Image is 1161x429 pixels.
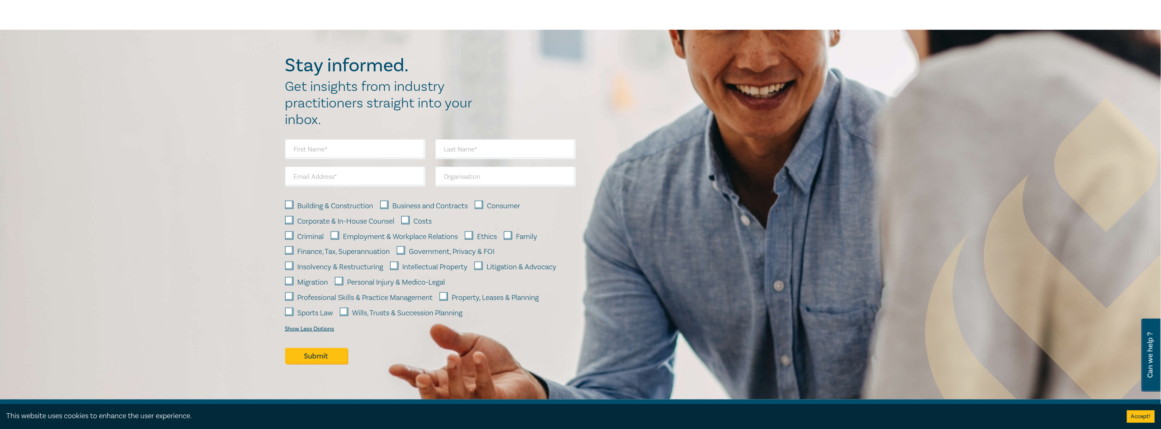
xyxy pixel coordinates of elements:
[285,326,335,332] div: Show Less Options
[352,308,463,319] label: Wills, Trusts & Succession Planning
[285,55,481,76] h2: Stay informed.
[516,232,538,242] label: Family
[285,348,347,364] button: Submit
[6,411,1115,422] div: This website uses cookies to enhance the user experience.
[393,201,468,212] label: Business and Contracts
[298,246,390,257] label: Finance, Tax, Superannuation
[435,167,576,187] input: Organisation
[347,277,445,288] label: Personal Injury & Medico-Legal
[285,139,425,159] input: First Name*
[414,216,432,227] label: Costs
[298,277,328,288] label: Migration
[298,201,374,212] label: Building & Construction
[452,292,539,303] label: Property, Leases & Planning
[487,201,521,212] label: Consumer
[487,262,557,273] label: Litigation & Advocacy
[298,216,395,227] label: Corporate & In-House Counsel
[435,139,576,159] input: Last Name*
[298,232,324,242] label: Criminal
[409,246,495,257] label: Government, Privacy & FOI
[1127,410,1155,423] button: Accept cookies
[285,167,425,187] input: Email Address*
[1146,324,1154,387] span: Can we help ?
[298,292,433,303] label: Professional Skills & Practice Management
[298,262,384,273] label: Insolvency & Restructuring
[403,262,468,273] label: Intellectual Property
[298,308,333,319] label: Sports Law
[477,232,497,242] label: Ethics
[343,232,458,242] label: Employment & Workplace Relations
[285,78,481,128] h2: Get insights from industry practitioners straight into your inbox.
